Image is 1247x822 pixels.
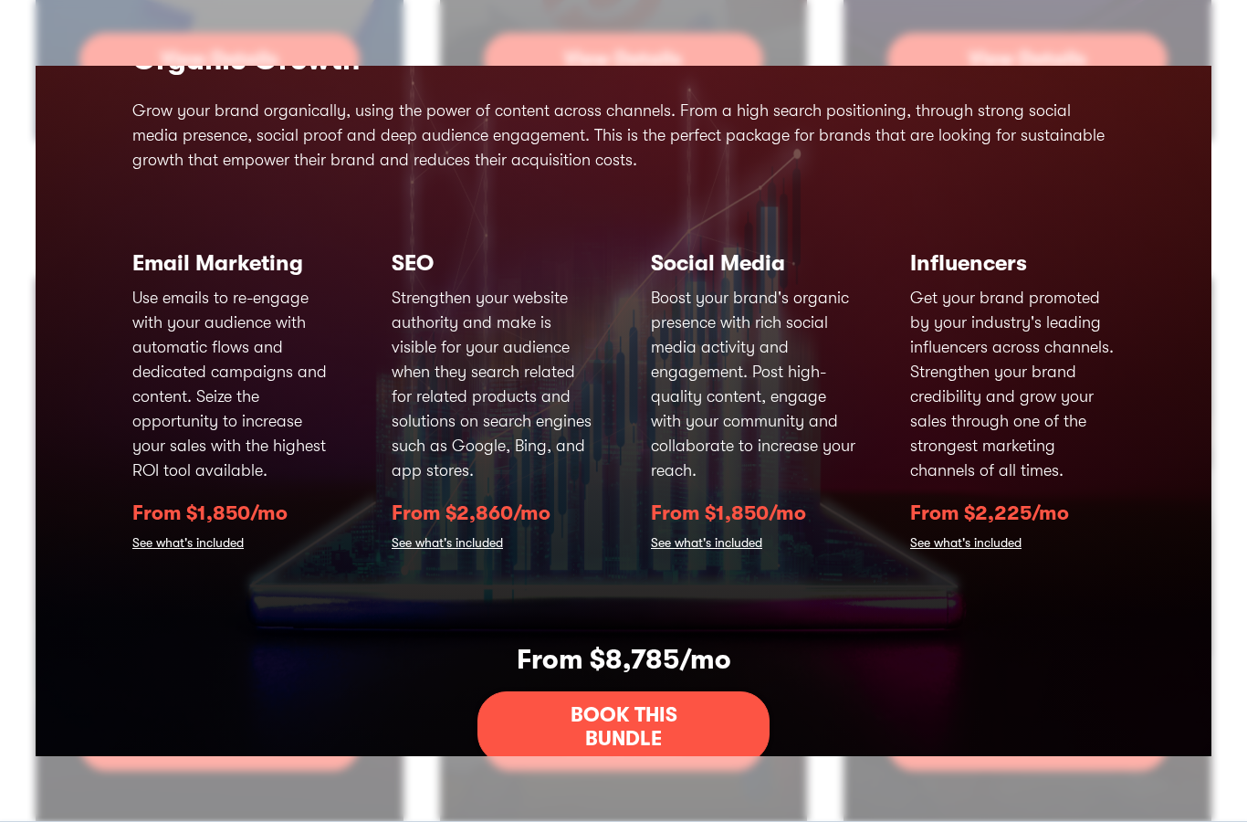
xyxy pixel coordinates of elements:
p: Grow your brand organically, using the power of content across channels. From a high search posit... [132,99,1115,173]
a: See what's included [910,532,1022,557]
h3: SEO [392,249,596,277]
p: From $1,850/mo [132,498,337,528]
p: Strengthen your website authority and make is visible for your audience when they search related ... [392,286,596,483]
a: See what's included [392,532,503,557]
a: See what's included [132,532,244,557]
h3: Social Media [651,249,855,277]
p: From $2,225/mo [910,498,1115,528]
p: Use emails to re-engage with your audience with automatic flows and dedicated campaigns and conte... [132,286,337,483]
h3: Email Marketing [132,249,337,277]
p: From $8,785/mo [517,639,731,680]
h3: Influencers [910,249,1115,277]
p: From $2,860/mo [392,498,596,528]
iframe: Chat Widget [918,610,1247,822]
p: Boost your brand's organic presence with rich social media activity and engagement. Post high-qua... [651,286,855,483]
div: BOOK THIS BUNDLE [533,703,714,752]
a: See what's included [651,532,762,557]
p: Get your brand promoted by your industry's leading influencers across channels. Strengthen your b... [910,286,1115,483]
p: From $1,850/mo [651,498,855,528]
a: BOOK THIS BUNDLE [477,691,770,764]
